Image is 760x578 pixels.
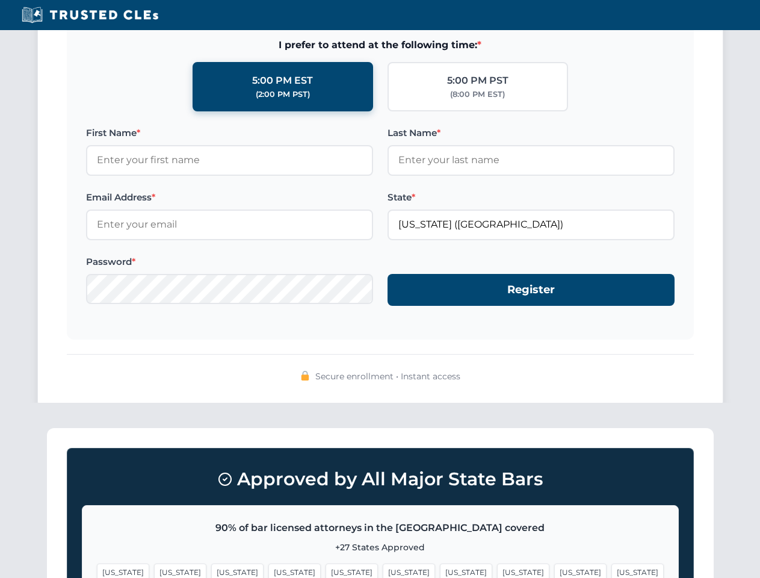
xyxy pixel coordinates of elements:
[300,371,310,381] img: 🔒
[315,370,460,383] span: Secure enrollment • Instant access
[86,255,373,269] label: Password
[86,37,675,53] span: I prefer to attend at the following time:
[388,274,675,306] button: Register
[82,463,679,496] h3: Approved by All Major State Bars
[86,210,373,240] input: Enter your email
[388,145,675,175] input: Enter your last name
[86,145,373,175] input: Enter your first name
[18,6,162,24] img: Trusted CLEs
[450,89,505,101] div: (8:00 PM EST)
[86,126,373,140] label: First Name
[388,210,675,240] input: Florida (FL)
[388,126,675,140] label: Last Name
[252,73,313,89] div: 5:00 PM EST
[97,541,664,554] p: +27 States Approved
[256,89,310,101] div: (2:00 PM PST)
[97,520,664,536] p: 90% of bar licensed attorneys in the [GEOGRAPHIC_DATA] covered
[86,190,373,205] label: Email Address
[388,190,675,205] label: State
[447,73,508,89] div: 5:00 PM PST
